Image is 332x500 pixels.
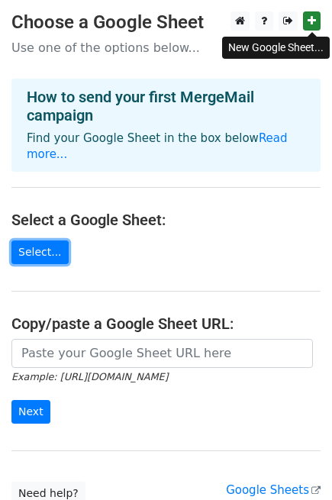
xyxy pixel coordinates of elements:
[11,240,69,264] a: Select...
[27,131,305,163] p: Find your Google Sheet in the box below
[27,131,288,161] a: Read more...
[27,88,305,124] h4: How to send your first MergeMail campaign
[11,11,321,34] h3: Choose a Google Sheet
[11,371,168,382] small: Example: [URL][DOMAIN_NAME]
[226,483,321,497] a: Google Sheets
[11,315,321,333] h4: Copy/paste a Google Sheet URL:
[11,211,321,229] h4: Select a Google Sheet:
[11,40,321,56] p: Use one of the options below...
[222,37,330,59] div: New Google Sheet...
[11,339,313,368] input: Paste your Google Sheet URL here
[256,427,332,500] iframe: Chat Widget
[11,400,50,424] input: Next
